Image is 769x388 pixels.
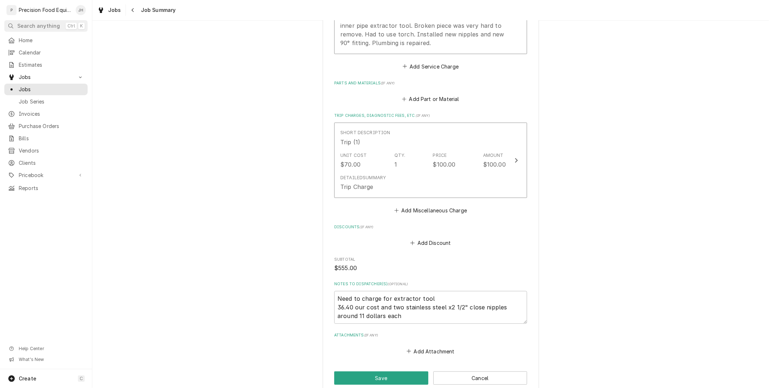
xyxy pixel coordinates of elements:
a: Estimates [4,59,88,71]
a: Vendors [4,145,88,156]
a: Invoices [4,108,88,120]
button: Add Attachment [406,346,456,356]
span: K [80,23,83,29]
div: Notes to Dispatcher(s) [334,281,527,324]
div: P [6,5,17,15]
span: Jobs [108,6,121,14]
span: Purchase Orders [19,123,84,130]
button: Search anythingCtrlK [4,20,88,32]
div: Jason Hertel's Avatar [76,5,86,15]
button: Update Line Item [334,123,527,198]
button: Add Miscellaneous Charge [393,206,468,216]
div: Price [433,152,447,159]
span: Clients [19,159,84,167]
span: Home [19,37,84,44]
span: Job Summary [139,6,176,14]
a: Bills [4,133,88,144]
div: $100.00 [483,160,506,169]
a: Reports [4,182,88,194]
button: Save [334,371,428,385]
a: Go to What's New [4,354,88,365]
span: Create [19,375,36,382]
span: $555.00 [334,265,357,272]
span: Subtotal [334,264,527,273]
span: Invoices [19,110,84,118]
div: Short Description [340,129,390,136]
span: Calendar [19,49,84,56]
label: Attachments [334,332,527,338]
a: Clients [4,157,88,169]
div: JH [76,5,86,15]
a: Go to Pricebook [4,169,88,181]
a: Go to Jobs [4,71,88,83]
div: Trip (1) [340,138,360,146]
a: Calendar [4,47,88,58]
button: Add Service Charge [401,61,460,71]
span: Job Series [19,98,84,105]
span: Reports [19,185,84,192]
div: Attachments [334,332,527,356]
div: Nipple broke off into jacket of kettle. Went and picked up inner pipe extractor tool. Broken piec... [340,13,506,47]
label: Notes to Dispatcher(s) [334,281,527,287]
span: Pricebook [19,172,73,179]
button: Add Part or Material [401,94,460,104]
span: ( if any ) [364,333,378,337]
button: Cancel [433,371,527,385]
div: Precision Food Equipment LLC [19,6,72,14]
button: Navigate back [127,4,139,16]
span: Jobs [19,86,84,93]
div: Discounts [334,224,527,248]
label: Discounts [334,224,527,230]
span: ( if any ) [381,81,394,85]
div: Button Group Row [334,371,527,385]
div: Parts and Materials [334,80,527,104]
a: Jobs [4,84,88,95]
span: Estimates [19,61,84,69]
div: Button Group [334,371,527,385]
span: Jobs [19,74,73,81]
a: Home [4,35,88,46]
a: Go to Help Center [4,344,88,354]
a: Purchase Orders [4,120,88,132]
a: Jobs [94,4,124,16]
span: Search anything [17,22,60,30]
label: Parts and Materials [334,80,527,86]
textarea: Need to charge for extractor tool 36.40 our cost and two stainless steel x2 1/2" close nipples ar... [334,291,527,323]
span: ( if any ) [359,225,373,229]
div: Amount [483,152,504,159]
div: Unit Cost [340,152,367,159]
a: Job Series [4,96,88,107]
span: C [80,376,83,382]
span: Subtotal [334,257,527,263]
label: Trip Charges, Diagnostic Fees, etc. [334,113,527,119]
div: Trip Charges, Diagnostic Fees, etc. [334,113,527,215]
span: Ctrl [67,23,75,29]
div: Subtotal [334,257,527,272]
span: What's New [19,357,83,362]
button: Add Discount [409,238,452,248]
span: Help Center [19,346,83,352]
span: Vendors [19,147,84,154]
div: Trip Charge [340,182,374,191]
div: Detailed Summary [340,175,386,181]
div: Qty. [394,152,406,159]
span: Bills [19,135,84,142]
div: 1 [394,160,397,169]
span: ( optional ) [388,282,408,286]
div: $70.00 [340,160,361,169]
div: $100.00 [433,160,456,169]
span: ( if any ) [416,114,430,118]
